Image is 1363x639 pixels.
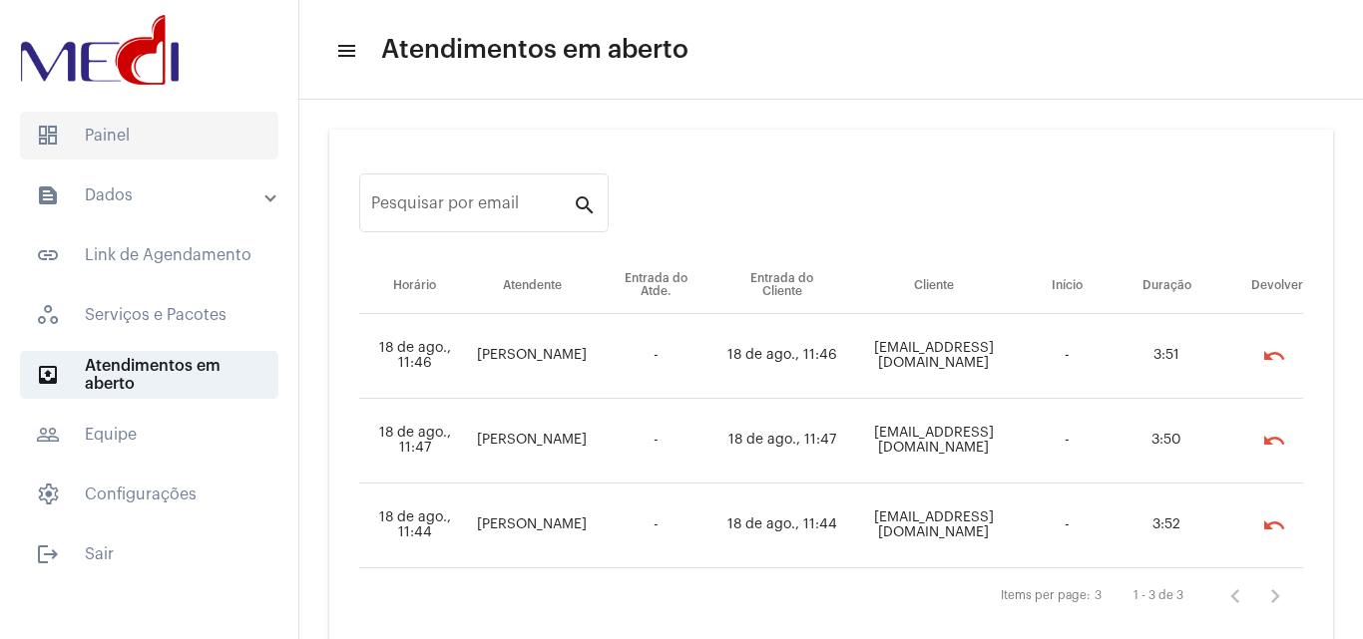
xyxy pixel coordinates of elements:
[16,10,184,90] img: d3a1b5fa-500b-b90f-5a1c-719c20e9830b.png
[1262,513,1286,537] mat-icon: undo
[846,258,1022,314] th: Cliente
[1134,589,1183,602] div: 1 - 3 de 3
[1262,429,1286,453] mat-icon: undo
[1221,258,1303,314] th: Devolver
[1113,258,1221,314] th: Duração
[717,399,845,483] td: 18 de ago., 11:47
[846,314,1022,399] td: [EMAIL_ADDRESS][DOMAIN_NAME]
[359,483,470,568] td: 18 de ago., 11:44
[36,542,60,566] mat-icon: sidenav icon
[717,258,845,314] th: Entrada do Cliente
[36,482,60,506] span: sidenav icon
[20,411,278,459] span: Equipe
[371,198,573,216] input: Pesquisar por email
[359,314,470,399] td: 18 de ago., 11:46
[470,399,594,483] td: [PERSON_NAME]
[470,483,594,568] td: [PERSON_NAME]
[1095,589,1102,602] div: 3
[359,399,470,483] td: 18 de ago., 11:47
[1228,421,1303,461] mat-chip-list: selection
[594,399,717,483] td: -
[20,471,278,518] span: Configurações
[36,363,60,387] mat-icon: sidenav icon
[717,314,845,399] td: 18 de ago., 11:46
[573,192,597,216] mat-icon: search
[594,258,717,314] th: Entrada do Atde.
[717,483,845,568] td: 18 de ago., 11:44
[36,124,60,148] span: sidenav icon
[20,530,278,578] span: Sair
[1022,483,1113,568] td: -
[470,258,594,314] th: Atendente
[20,112,278,160] span: Painel
[36,183,60,207] mat-icon: sidenav icon
[335,39,355,63] mat-icon: sidenav icon
[1001,589,1091,602] div: Items per page:
[594,314,717,399] td: -
[36,183,266,207] mat-panel-title: Dados
[20,291,278,339] span: Serviços e Pacotes
[1022,314,1113,399] td: -
[1113,483,1221,568] td: 3:52
[12,171,298,219] mat-expansion-panel-header: sidenav iconDados
[594,483,717,568] td: -
[20,351,278,399] span: Atendimentos em aberto
[846,399,1022,483] td: [EMAIL_ADDRESS][DOMAIN_NAME]
[1215,576,1255,616] button: Página anterior
[381,34,688,66] span: Atendimentos em aberto
[470,314,594,399] td: [PERSON_NAME]
[36,303,60,327] span: sidenav icon
[1022,399,1113,483] td: -
[1228,505,1303,545] mat-chip-list: selection
[1022,258,1113,314] th: Início
[36,243,60,267] mat-icon: sidenav icon
[1113,314,1221,399] td: 3:51
[1262,344,1286,368] mat-icon: undo
[1113,399,1221,483] td: 3:50
[36,423,60,447] mat-icon: sidenav icon
[846,483,1022,568] td: [EMAIL_ADDRESS][DOMAIN_NAME]
[20,231,278,279] span: Link de Agendamento
[1255,576,1295,616] button: Próxima página
[1228,336,1303,376] mat-chip-list: selection
[359,258,470,314] th: Horário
